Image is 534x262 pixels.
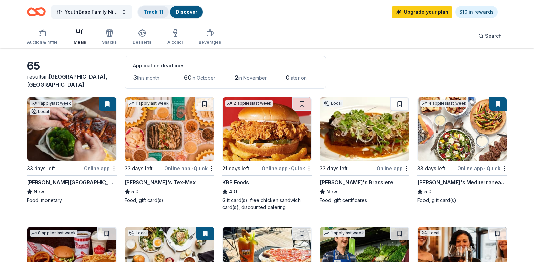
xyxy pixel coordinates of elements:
[424,188,431,196] span: 5.0
[323,230,365,237] div: 1 apply last week
[65,8,119,16] span: YouthBase Family Night Dinner
[27,97,116,161] img: Image for Logan's Roadhouse
[184,74,192,81] span: 60
[133,62,318,70] div: Application deadlines
[30,108,50,115] div: Local
[392,6,452,18] a: Upgrade your plan
[417,97,507,204] a: Image for Taziki's Mediterranean Cafe4 applieslast week33 days leftOnline app•Quick[PERSON_NAME]'...
[125,97,214,204] a: Image for Chuy's Tex-Mex1 applylast week33 days leftOnline app•Quick[PERSON_NAME]'s Tex-Mex5.0Foo...
[455,6,498,18] a: $10 in rewards
[417,164,445,173] div: 33 days left
[27,178,117,186] div: [PERSON_NAME][GEOGRAPHIC_DATA]
[176,9,197,15] a: Discover
[420,230,441,236] div: Local
[84,164,117,173] div: Online app
[238,75,267,81] span: in November
[417,178,507,186] div: [PERSON_NAME]'s Mediterranean Cafe
[144,9,163,15] a: Track· 11
[262,164,312,173] div: Online app Quick
[485,32,502,40] span: Search
[27,26,58,48] button: Auction & raffle
[199,40,221,45] div: Beverages
[74,26,86,48] button: Meals
[125,97,214,161] img: Image for Chuy's Tex-Mex
[223,97,312,161] img: Image for KBP Foods
[191,166,193,171] span: •
[229,188,237,196] span: 4.0
[457,164,507,173] div: Online app Quick
[27,73,107,88] span: [GEOGRAPHIC_DATA], [GEOGRAPHIC_DATA]
[128,230,148,236] div: Local
[222,164,249,173] div: 21 days left
[167,40,183,45] div: Alcohol
[125,178,196,186] div: [PERSON_NAME]'s Tex-Mex
[418,97,507,161] img: Image for Taziki's Mediterranean Cafe
[128,100,170,107] div: 1 apply last week
[27,59,117,73] div: 65
[289,166,290,171] span: •
[137,5,203,19] button: Track· 11Discover
[102,40,117,45] div: Snacks
[473,29,507,43] button: Search
[133,74,137,81] span: 3
[102,26,117,48] button: Snacks
[27,4,46,20] a: Home
[320,197,409,204] div: Food, gift certificates
[137,75,159,81] span: this month
[320,178,393,186] div: [PERSON_NAME]'s Brassiere
[34,188,44,196] span: New
[320,97,409,204] a: Image for Stella's BrassiereLocal33 days leftOnline app[PERSON_NAME]'s BrassiereNewFood, gift cer...
[133,40,151,45] div: Desserts
[27,73,107,88] span: in
[131,188,138,196] span: 5.0
[167,26,183,48] button: Alcohol
[30,230,77,237] div: 8 applies last week
[420,100,468,107] div: 4 applies last week
[222,197,312,211] div: Gift card(s), free chicken sandwich card(s), discounted catering
[27,164,55,173] div: 33 days left
[30,100,72,107] div: 1 apply last week
[235,74,238,81] span: 2
[51,5,132,19] button: YouthBase Family Night Dinner
[320,164,348,173] div: 33 days left
[484,166,485,171] span: •
[133,26,151,48] button: Desserts
[125,164,153,173] div: 33 days left
[323,100,343,107] div: Local
[27,97,117,204] a: Image for Logan's Roadhouse1 applylast weekLocal33 days leftOnline app[PERSON_NAME][GEOGRAPHIC_DA...
[199,26,221,48] button: Beverages
[225,100,273,107] div: 2 applies last week
[286,74,290,81] span: 0
[377,164,409,173] div: Online app
[417,197,507,204] div: Food, gift card(s)
[27,197,117,204] div: Food, monetary
[222,178,249,186] div: KBP Foods
[320,97,409,161] img: Image for Stella's Brassiere
[27,73,117,89] div: results
[222,97,312,211] a: Image for KBP Foods2 applieslast week21 days leftOnline app•QuickKBP Foods4.0Gift card(s), free c...
[192,75,215,81] span: in October
[125,197,214,204] div: Food, gift card(s)
[27,40,58,45] div: Auction & raffle
[74,40,86,45] div: Meals
[326,188,337,196] span: New
[290,75,310,81] span: later on...
[164,164,214,173] div: Online app Quick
